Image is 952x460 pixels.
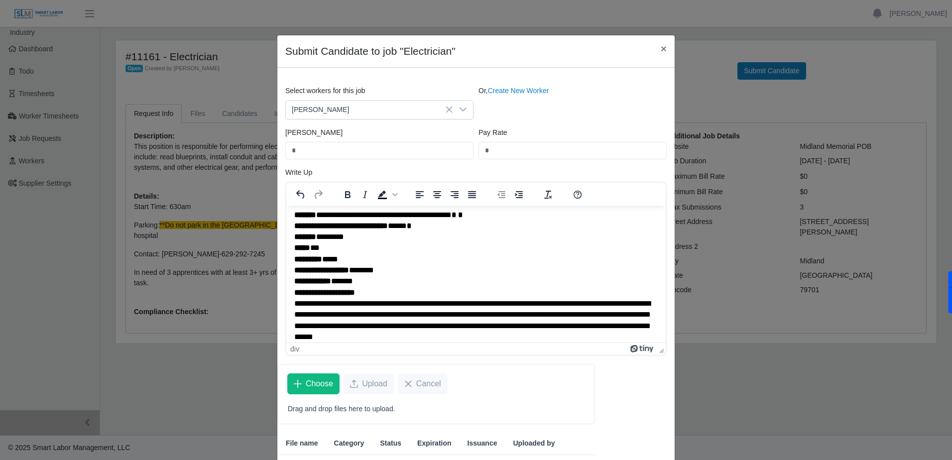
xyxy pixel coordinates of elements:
[285,43,456,59] h4: Submit Candidate to job "Electrician"
[464,188,480,202] button: Justify
[478,127,507,138] label: Pay Rate
[285,86,365,96] label: Select workers for this job
[661,43,667,54] span: ×
[510,188,527,202] button: Increase indent
[374,188,399,202] div: Background color Black
[653,35,675,62] button: Close
[339,188,356,202] button: Bold
[285,127,343,138] label: [PERSON_NAME]
[310,188,327,202] button: Redo
[655,343,666,355] div: Press the Up and Down arrow keys to resize the editor.
[411,188,428,202] button: Align left
[493,188,510,202] button: Decrease indent
[292,188,309,202] button: Undo
[286,206,666,343] iframe: Rich Text Area
[306,378,333,390] span: Choose
[416,378,441,390] span: Cancel
[290,345,299,353] div: div
[286,101,453,119] span: Aiden Gavina
[446,188,463,202] button: Align right
[429,188,446,202] button: Align center
[488,87,549,95] a: Create New Worker
[287,373,340,394] button: Choose
[285,167,312,178] label: Write Up
[540,188,557,202] button: Clear formatting
[569,188,586,202] button: Help
[288,404,585,414] p: Drag and drop files here to upload.
[357,188,373,202] button: Italic
[362,378,387,390] span: Upload
[398,373,448,394] button: Cancel
[476,86,669,119] div: Or,
[344,373,394,394] button: Upload
[630,345,655,353] a: Powered by Tiny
